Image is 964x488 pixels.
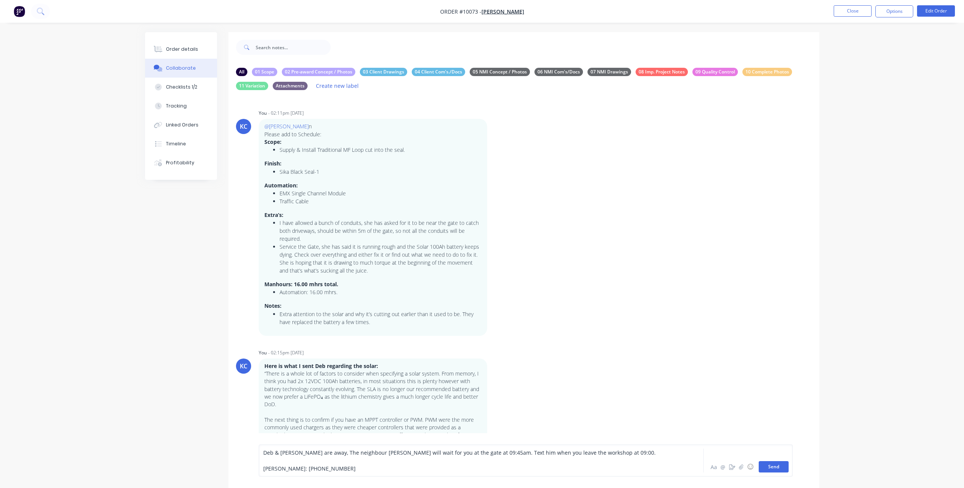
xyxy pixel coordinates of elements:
[259,349,267,356] div: You
[742,68,792,76] div: 10 Complete Photos
[719,462,728,471] button: @
[264,182,298,189] strong: Automation:
[440,8,481,15] span: Order #10073 -
[166,84,197,90] div: Checklists 1/2
[273,82,308,90] div: Attachments
[264,160,281,167] strong: Finish:
[280,219,481,243] li: I have allowed a bunch of conduits, she has asked for it to be near the gate to catch both drivew...
[759,461,789,472] button: Send
[263,465,356,472] span: [PERSON_NAME]: [PHONE_NUMBER]
[282,68,355,76] div: 02 Pre-award Concept / Photos
[280,168,481,176] li: Sika Black Seal-1
[264,362,378,370] strong: Here is what I sent Deb regarding the solar:
[145,59,217,78] button: Collaborate
[268,349,304,356] div: - 02:15pm [DATE]
[264,138,281,145] strong: Scope:
[481,8,524,15] a: [PERSON_NAME]
[268,110,304,117] div: - 02:11pm [DATE]
[264,123,309,130] a: @[PERSON_NAME]
[917,5,955,17] button: Edit Order
[264,302,281,309] strong: Notes:
[360,68,407,76] div: 03 Client Drawings
[236,82,268,90] div: 11 Variation
[470,68,530,76] div: 05 NMI Concept / Photos
[263,449,656,456] span: Deb & [PERSON_NAME] are away, The neighbour [PERSON_NAME] will wait for you at the gate at 09:45a...
[280,243,481,274] li: Service the Gate, she has said it is running rough and the Solar 100Ah battery keeps dying. Check...
[264,281,338,288] strong: Manhours: 16.00 mhrs total.
[145,134,217,153] button: Timeline
[145,115,217,134] button: Linked Orders
[312,81,363,91] button: Create new label
[256,40,331,55] input: Search notes...
[166,103,187,109] div: Tracking
[236,68,247,76] div: All
[14,6,25,17] img: Factory
[280,197,481,205] li: Traffic Cable
[240,122,247,131] div: KC
[264,123,481,138] p: n Please add to Schedule:
[412,68,465,76] div: 04 Client Com's./Docs
[145,40,217,59] button: Order details
[166,65,196,72] div: Collaborate
[166,140,186,147] div: Timeline
[875,5,913,17] button: Options
[280,310,481,326] li: Extra attention to the solar and why it’s cutting out earlier than it used to be. They have repla...
[166,46,198,53] div: Order details
[692,68,738,76] div: 09 Quality Control
[280,189,481,197] li: EMX Single Channel Module
[240,362,247,371] div: KC
[709,462,719,471] button: Aa
[746,462,755,471] button: ☺
[252,68,277,76] div: 01 Scope
[587,68,631,76] div: 07 NMI Drawings
[534,68,583,76] div: 06 NMI Com's/Docs
[145,97,217,115] button: Tracking
[834,5,872,17] button: Close
[264,211,283,218] strong: Extra’s:
[145,153,217,172] button: Profitability
[166,159,194,166] div: Profitability
[280,288,481,296] li: Automation: 16.00 mhrs.
[259,110,267,117] div: You
[280,146,481,154] li: Supply & Install Traditional MF Loop cut into the seal.
[636,68,688,76] div: 08 Imp. Project Notes
[166,122,198,128] div: Linked Orders
[145,78,217,97] button: Checklists 1/2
